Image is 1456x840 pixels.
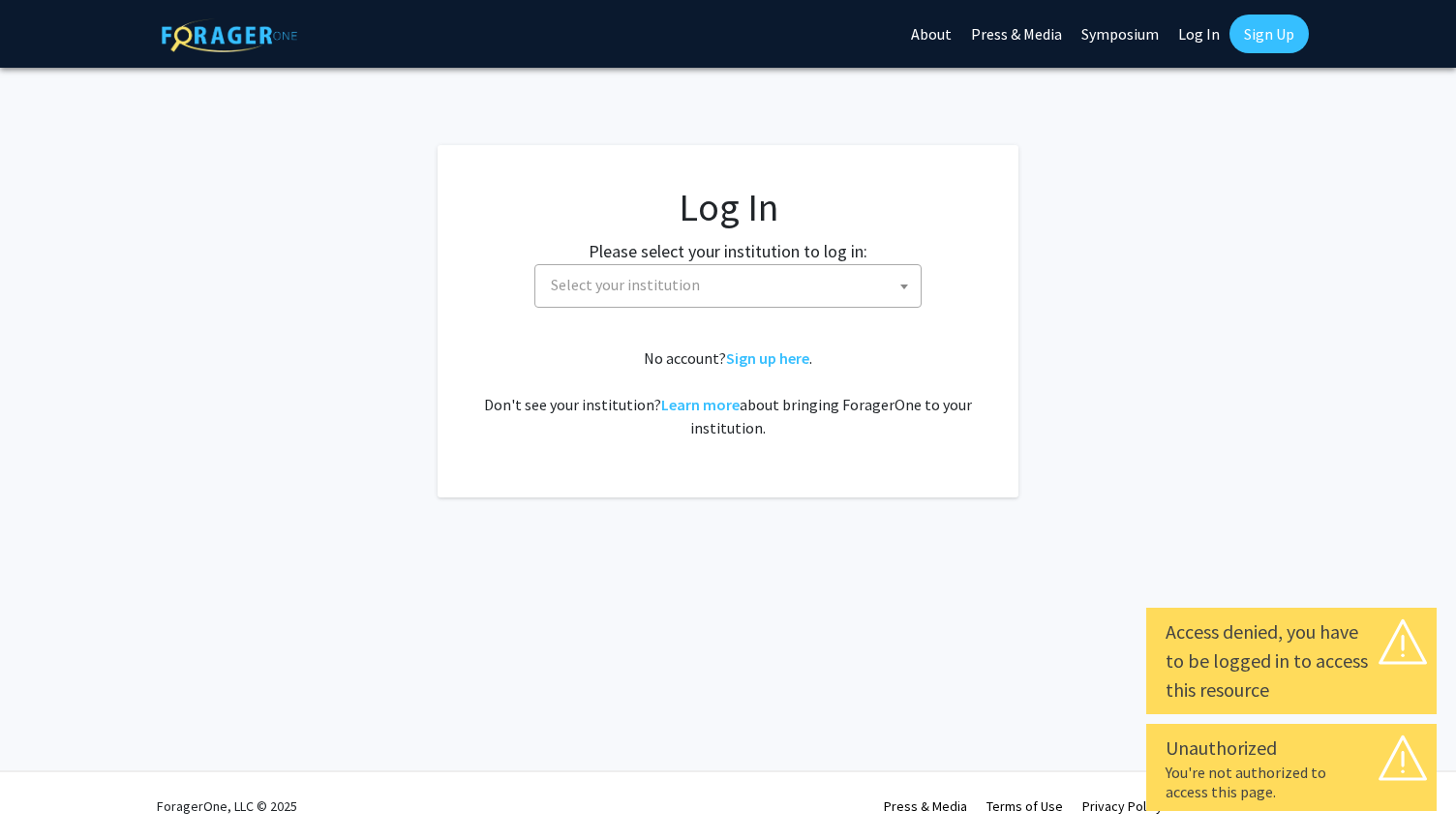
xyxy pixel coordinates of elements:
[476,184,980,230] h1: Log In
[1166,617,1417,705] div: Access denied, you have to be logged in to access this resource
[534,264,922,308] span: Select your institution
[476,346,980,439] div: No account? . Don't see your institution? about bringing ForagerOne to your institution.
[1229,15,1309,53] a: Sign Up
[1166,763,1417,801] div: You're not authorized to access this page.
[1166,734,1417,763] div: Unauthorized
[726,348,809,368] a: Sign up here
[1082,797,1163,815] a: Privacy Policy
[661,395,740,414] a: Learn more about bringing ForagerOne to your institution
[157,772,297,840] div: ForagerOne, LLC © 2025
[986,797,1063,815] a: Terms of Use
[884,797,967,815] a: Press & Media
[551,275,700,294] span: Select your institution
[589,238,867,264] label: Please select your institution to log in:
[162,18,297,52] img: ForagerOne Logo
[543,265,921,305] span: Select your institution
